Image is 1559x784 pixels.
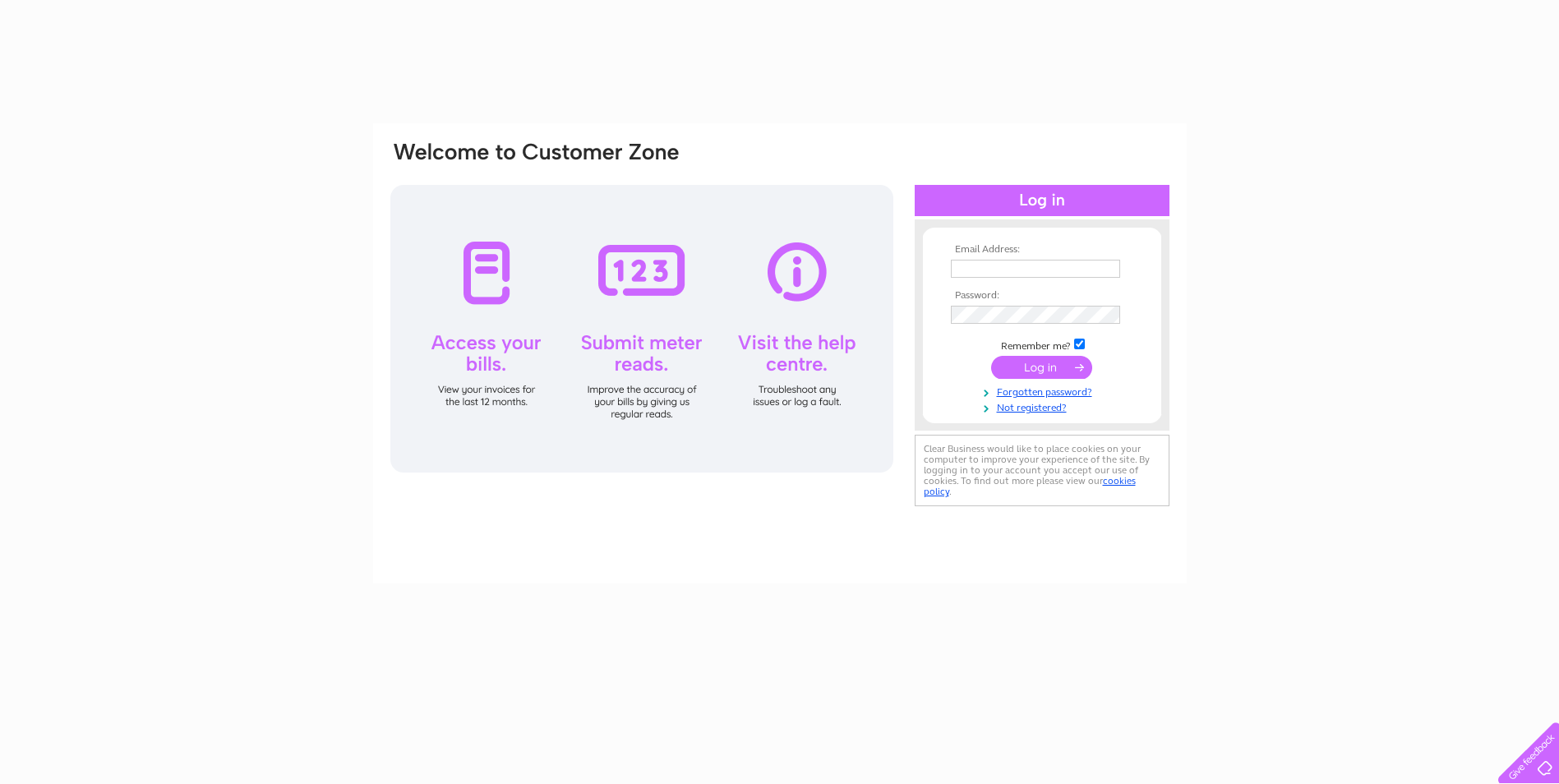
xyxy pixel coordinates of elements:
[947,244,1137,256] th: Email Address:
[915,435,1169,506] div: Clear Business would like to place cookies on your computer to improve your experience of the sit...
[951,399,1137,414] a: Not registered?
[924,475,1136,497] a: cookies policy
[991,356,1092,379] input: Submit
[951,383,1137,399] a: Forgotten password?
[947,290,1137,302] th: Password:
[947,336,1137,353] td: Remember me?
